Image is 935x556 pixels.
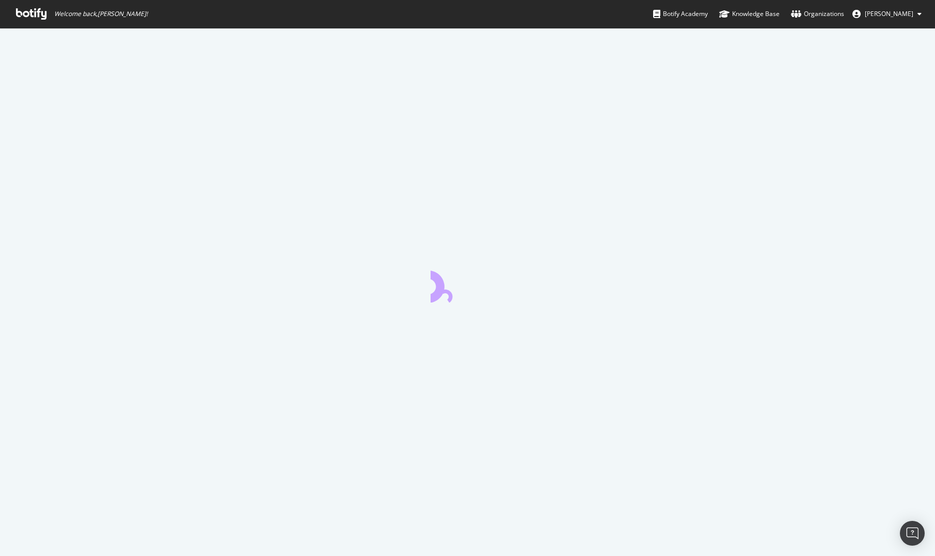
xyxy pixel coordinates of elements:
[791,9,844,19] div: Organizations
[844,6,930,22] button: [PERSON_NAME]
[54,10,148,18] span: Welcome back, [PERSON_NAME] !
[900,521,925,546] div: Open Intercom Messenger
[653,9,708,19] div: Botify Academy
[431,265,505,303] div: animation
[719,9,780,19] div: Knowledge Base
[865,9,913,18] span: Tim Manalo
